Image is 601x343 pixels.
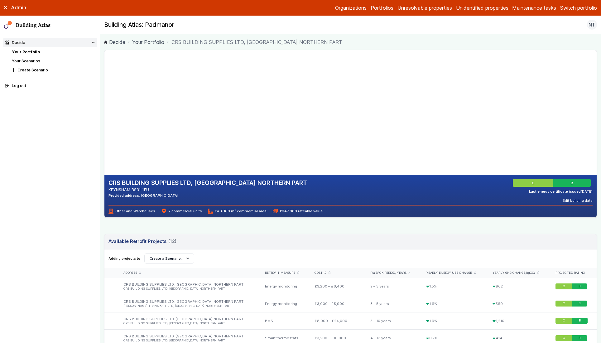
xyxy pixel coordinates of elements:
span: Adding projects to [108,256,140,261]
li: CRS BUILDING SUPPLIES LTD, [GEOGRAPHIC_DATA] NORTHERN PART [123,287,253,291]
div: 3 – 10 years [364,312,421,329]
span: Cost, £ [315,271,326,275]
span: £347,000 rateable value [273,209,323,214]
span: C [563,302,565,306]
div: CRS BUILDING SUPPLIES LTD, [GEOGRAPHIC_DATA] NORTHERN PART [117,312,259,329]
button: NT [587,20,597,30]
button: Log out [3,81,97,90]
span: Payback period, years [370,271,406,275]
span: B [579,319,581,323]
li: [PERSON_NAME] TRANSPORT LTD, [GEOGRAPHIC_DATA] NORTHERN PART [123,304,253,308]
div: 3 – 5 years [364,295,421,312]
span: B [572,181,575,186]
summary: Decide [3,38,97,47]
span: kgCO₂ [526,271,535,274]
div: £8,000 – £24,000 [309,312,364,329]
span: C [563,319,565,323]
h2: CRS BUILDING SUPPLIES LTD, [GEOGRAPHIC_DATA] NORTHERN PART [108,179,307,187]
span: (12) [168,238,176,245]
span: Other and Warehouses [108,209,155,214]
div: Projected rating [555,271,591,275]
div: CRS BUILDING SUPPLIES LTD, [GEOGRAPHIC_DATA] NORTHERN PART [117,295,259,312]
a: Your Portfolio [132,38,164,46]
a: Unidentified properties [456,4,508,12]
span: B [579,302,581,306]
span: B [579,336,581,340]
button: Create Scenario [10,65,97,75]
div: 560 [487,295,550,312]
span: ca. 6160 m² commercial area [208,209,267,214]
div: Last energy certificate issued [529,189,593,194]
address: KEYNSHAM BS31 1FU [108,187,307,193]
h3: Available Retrofit Projects [108,238,176,245]
a: Maintenance tasks [512,4,556,12]
span: Yearly energy use change [426,271,472,275]
span: C [563,284,565,288]
span: Yearly GHG change, [493,271,535,275]
div: 1,210 [487,312,550,329]
div: Decide [5,40,25,46]
div: Energy monitoring [259,278,309,295]
li: CRS BUILDING SUPPLIES LTD, [GEOGRAPHIC_DATA] NORTHERN PART [123,321,253,326]
button: Switch portfolio [560,4,597,12]
div: 2 – 3 years [364,278,421,295]
a: Decide [104,38,125,46]
a: Your Portfolio [12,50,40,54]
img: main-0bbd2752.svg [4,21,12,29]
span: NT [589,21,595,28]
div: 1.6% [420,295,487,312]
div: BMS [259,312,309,329]
div: £3,000 – £5,900 [309,295,364,312]
div: 1.9% [420,312,487,329]
span: C [532,181,535,186]
span: CRS BUILDING SUPPLIES LTD, [GEOGRAPHIC_DATA] NORTHERN PART [171,38,342,46]
div: £3,200 – £6,400 [309,278,364,295]
div: Energy monitoring [259,295,309,312]
a: Organizations [335,4,367,12]
span: 2 commercial units [161,209,202,214]
span: Address [123,271,137,275]
h2: Building Atlas: Padmanor [104,21,174,29]
div: 962 [487,278,550,295]
div: Provided address: [GEOGRAPHIC_DATA] [108,193,307,198]
button: Create a Scenario… [144,253,195,264]
button: Edit building data [563,198,593,203]
li: CRS BUILDING SUPPLIES LTD, [GEOGRAPHIC_DATA] NORTHERN PART [123,339,253,343]
span: C [563,336,565,340]
a: Portfolios [371,4,393,12]
span: B [579,284,581,288]
a: Your Scenarios [12,59,40,63]
time: [DATE] [581,189,593,194]
div: CRS BUILDING SUPPLIES LTD, [GEOGRAPHIC_DATA] NORTHERN PART [117,278,259,295]
div: 1.5% [420,278,487,295]
span: Retrofit measure [265,271,295,275]
a: Unresolvable properties [397,4,452,12]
